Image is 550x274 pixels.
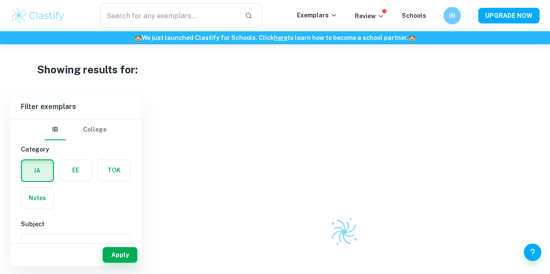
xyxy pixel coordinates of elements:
input: Search for any exemplars... [100,3,238,28]
img: Clastify logo [325,213,362,250]
p: Exemplars [297,10,337,20]
button: Help and Feedback [524,244,541,261]
div: Filter type choice [45,119,107,140]
h6: Filter exemplars [10,95,141,119]
h6: Category [21,145,130,154]
h6: Subject [21,219,130,229]
button: IA [22,160,53,181]
h1: Showing results for: [37,62,138,77]
img: Clastify logo [10,7,66,24]
button: TOK [98,160,130,181]
span: 🏫 [408,34,416,41]
button: UPGRADE NOW [478,8,540,23]
a: here [274,34,287,41]
button: IB [45,119,66,140]
p: Review [355,11,384,21]
h6: IN [447,11,457,20]
a: Schools [402,12,426,19]
button: EE [60,160,92,181]
h6: We just launched Clastify for Schools. Click to learn how to become a school partner. [2,33,548,43]
button: College [83,119,107,140]
button: Notes [21,188,53,208]
button: IN [443,7,461,24]
span: 🏫 [134,34,142,41]
button: Apply [103,247,137,263]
